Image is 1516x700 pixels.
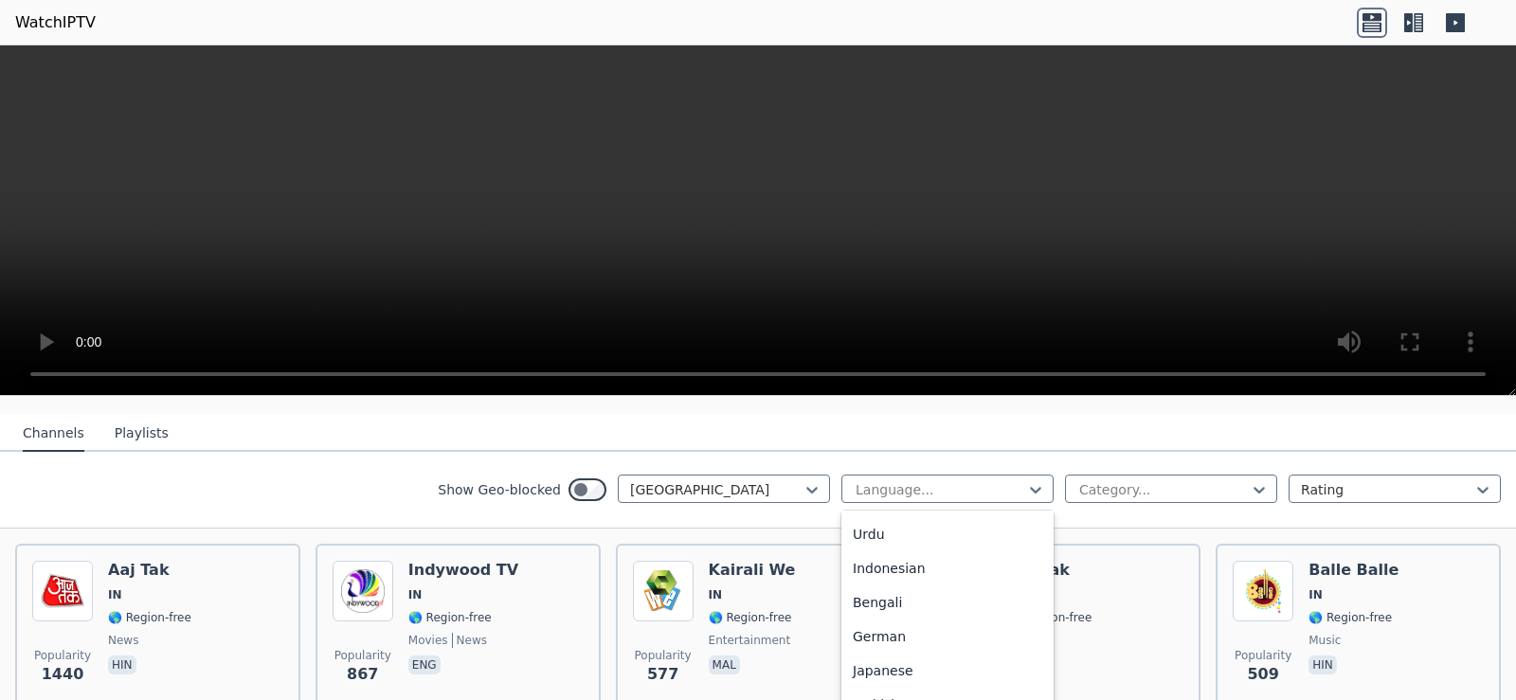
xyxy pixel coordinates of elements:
div: Japanese [841,654,1054,688]
span: entertainment [709,633,791,648]
p: hin [108,655,136,674]
a: WatchIPTV [15,11,96,34]
span: 577 [647,663,678,686]
label: Show Geo-blocked [438,480,561,499]
span: Popularity [635,648,692,663]
span: 509 [1247,663,1278,686]
span: IN [108,587,122,602]
img: Balle Balle [1233,561,1293,621]
span: Popularity [34,648,91,663]
span: IN [408,587,423,602]
img: Indywood TV [333,561,393,621]
span: IN [709,587,723,602]
span: movies [408,633,448,648]
button: Channels [23,416,84,452]
img: Aaj Tak [32,561,93,621]
span: news [452,633,487,648]
p: mal [709,655,740,674]
span: 🌎 Region-free [108,610,191,625]
button: Playlists [115,416,169,452]
span: Popularity [334,648,391,663]
span: 1440 [42,663,84,686]
p: eng [408,655,441,674]
div: Urdu [841,517,1054,551]
span: 🌎 Region-free [1308,610,1392,625]
span: music [1308,633,1341,648]
div: German [841,619,1054,654]
h6: Indywood TV [408,561,518,580]
img: Kairali We [633,561,694,621]
span: IN [1308,587,1323,602]
span: 🌎 Region-free [408,610,492,625]
div: Indonesian [841,551,1054,585]
h6: Balle Balle [1308,561,1399,580]
div: Bengali [841,585,1054,619]
span: Popularity [1235,648,1291,663]
span: 🌎 Region-free [709,610,792,625]
h6: Aaj Tak [108,561,191,580]
p: hin [1308,655,1337,674]
span: 867 [347,663,378,686]
span: news [108,633,138,648]
h6: Kairali We [709,561,796,580]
